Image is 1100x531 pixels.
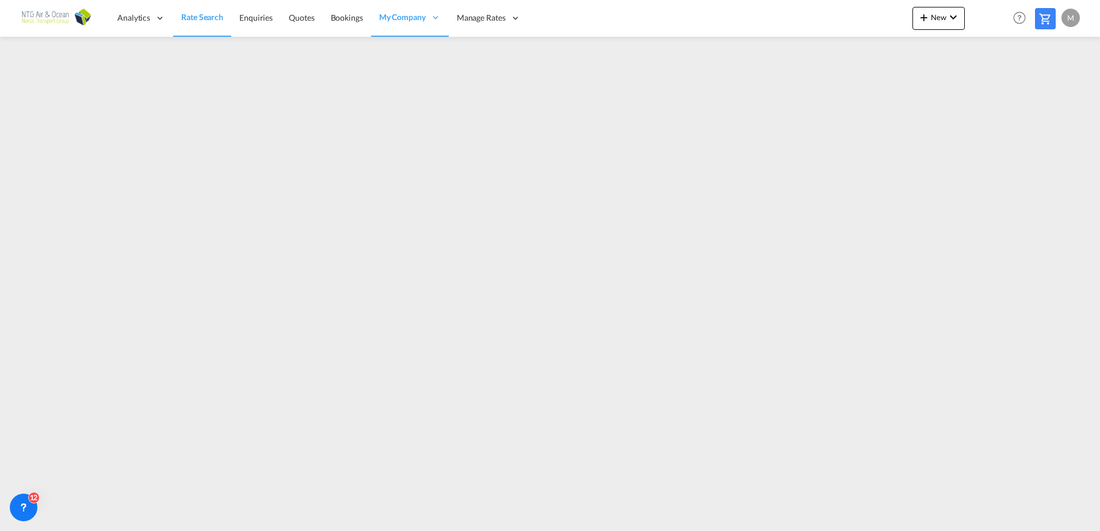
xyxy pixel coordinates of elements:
span: Quotes [289,13,314,22]
span: Analytics [117,12,150,24]
button: icon-plus 400-fgNewicon-chevron-down [912,7,965,30]
img: f68f41f0b01211ec9b55c55bc854f1e3.png [17,5,95,31]
span: Rate Search [181,12,223,22]
div: M [1061,9,1080,27]
span: My Company [379,11,426,23]
span: Manage Rates [457,12,506,24]
span: Bookings [331,13,363,22]
md-icon: icon-chevron-down [946,10,960,24]
span: New [917,13,960,22]
md-icon: icon-plus 400-fg [917,10,931,24]
div: Help [1010,8,1035,29]
span: Help [1010,8,1029,28]
span: Enquiries [239,13,273,22]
